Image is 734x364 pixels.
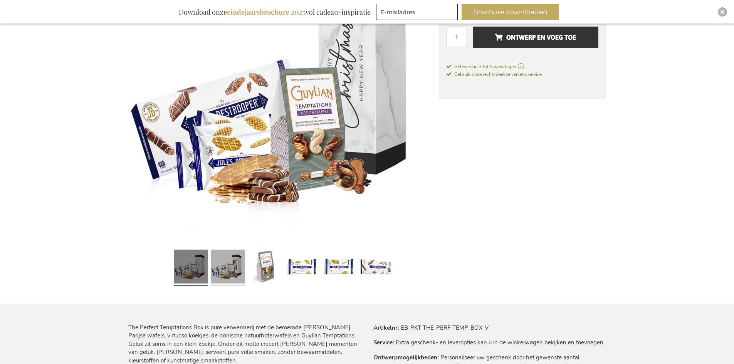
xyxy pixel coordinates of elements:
[447,27,467,47] input: Aantal
[376,4,458,20] input: E-mailadres
[462,4,559,20] button: Brochure downloaden
[174,247,208,289] a: The Perfect Temptations Box
[376,4,460,22] form: marketing offers and promotions
[211,247,245,289] a: The Perfect Temptations Box
[285,247,319,289] a: Jules Destroop Parijse Wafels
[248,247,282,289] a: Guylian Temptations
[720,10,725,14] img: Close
[175,4,374,20] div: Download onze vol cadeau-inspiratie
[495,31,576,44] span: Ontwerp en voeg toe
[227,7,306,17] b: eindejaarsbrochure 2025
[447,70,542,78] a: Gebruik onze rechtstreekse verzendservice
[447,63,598,70] a: Geleverd in 3 tot 5 werkdagen
[359,247,393,289] a: The Perfect Temptations Box
[473,27,598,48] button: Ontwerp en voeg toe
[322,247,356,289] a: Jules Destrooper Natuurboterwafels
[447,71,542,77] span: Gebruik onze rechtstreekse verzendservice
[718,7,727,17] div: Close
